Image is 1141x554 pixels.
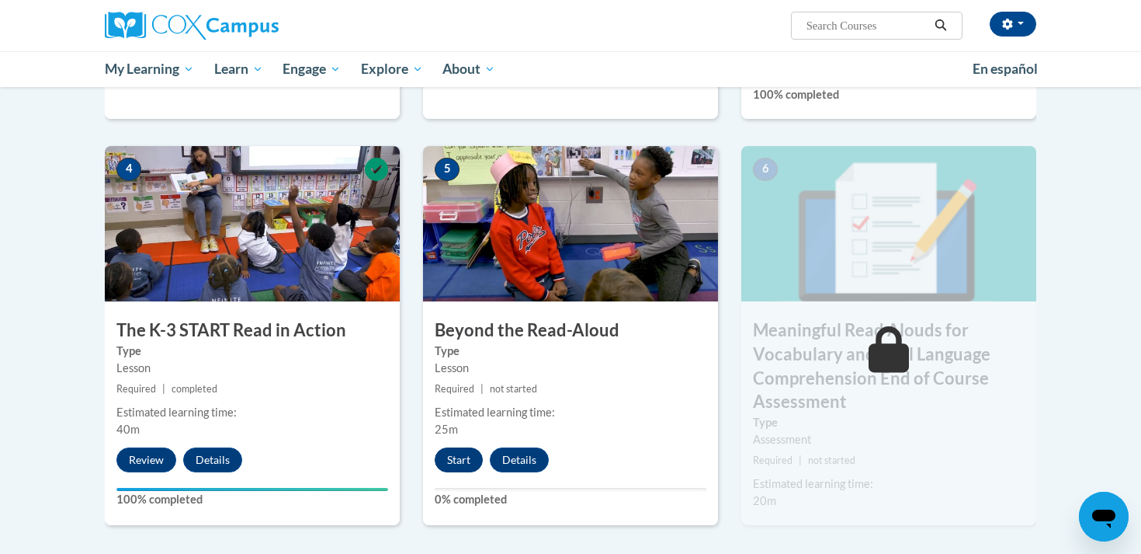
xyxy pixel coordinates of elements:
[741,319,1036,414] h3: Meaningful Read Alouds for Vocabulary and Oral Language Comprehension End of Course Assessment
[753,494,776,507] span: 20m
[480,383,484,395] span: |
[105,319,400,343] h3: The K-3 START Read in Action
[95,51,204,87] a: My Learning
[442,60,495,78] span: About
[799,455,802,466] span: |
[753,431,1025,448] div: Assessment
[490,383,537,395] span: not started
[1079,492,1129,542] iframe: Button to launch messaging window, conversation in progress
[116,448,176,472] button: Review
[116,383,156,395] span: Required
[116,423,140,436] span: 40m
[116,491,388,508] label: 100% completed
[435,158,460,181] span: 5
[435,491,706,508] label: 0% completed
[929,16,952,35] button: Search
[172,383,217,395] span: completed
[105,146,400,301] img: Course Image
[753,455,792,466] span: Required
[116,360,388,377] div: Lesson
[753,476,1025,493] div: Estimated learning time:
[741,146,1036,301] img: Course Image
[183,448,242,472] button: Details
[116,343,388,360] label: Type
[204,51,273,87] a: Learn
[116,488,388,491] div: Your progress
[753,414,1025,431] label: Type
[116,404,388,421] div: Estimated learning time:
[423,146,718,301] img: Course Image
[433,51,506,87] a: About
[962,53,1048,85] a: En español
[214,60,263,78] span: Learn
[423,319,718,343] h3: Beyond the Read-Aloud
[351,51,433,87] a: Explore
[435,423,458,436] span: 25m
[435,343,706,360] label: Type
[435,404,706,421] div: Estimated learning time:
[283,60,341,78] span: Engage
[973,61,1038,77] span: En español
[435,383,474,395] span: Required
[105,60,194,78] span: My Learning
[162,383,165,395] span: |
[435,448,483,472] button: Start
[81,51,1059,87] div: Main menu
[105,12,279,40] img: Cox Campus
[272,51,351,87] a: Engage
[361,60,423,78] span: Explore
[116,158,141,181] span: 4
[990,12,1036,37] button: Account Settings
[753,86,1025,103] label: 100% completed
[490,448,549,472] button: Details
[753,158,778,181] span: 6
[808,455,855,466] span: not started
[805,16,929,35] input: Search Courses
[105,12,400,40] a: Cox Campus
[435,360,706,377] div: Lesson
